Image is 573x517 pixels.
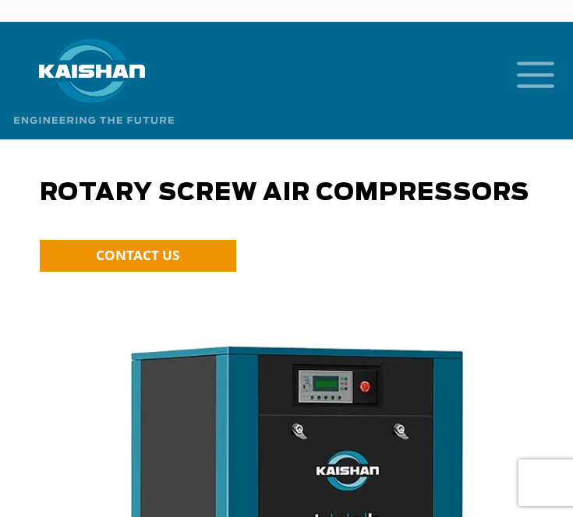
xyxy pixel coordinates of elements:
span: Rotary Screw Air Compressors [40,181,529,205]
span: CONTACT US [96,246,179,264]
a: CONTACT US [40,240,236,272]
a: mobile menu [511,57,537,83]
img: kaishan logo [34,39,150,103]
img: Engineering the future [14,103,174,124]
